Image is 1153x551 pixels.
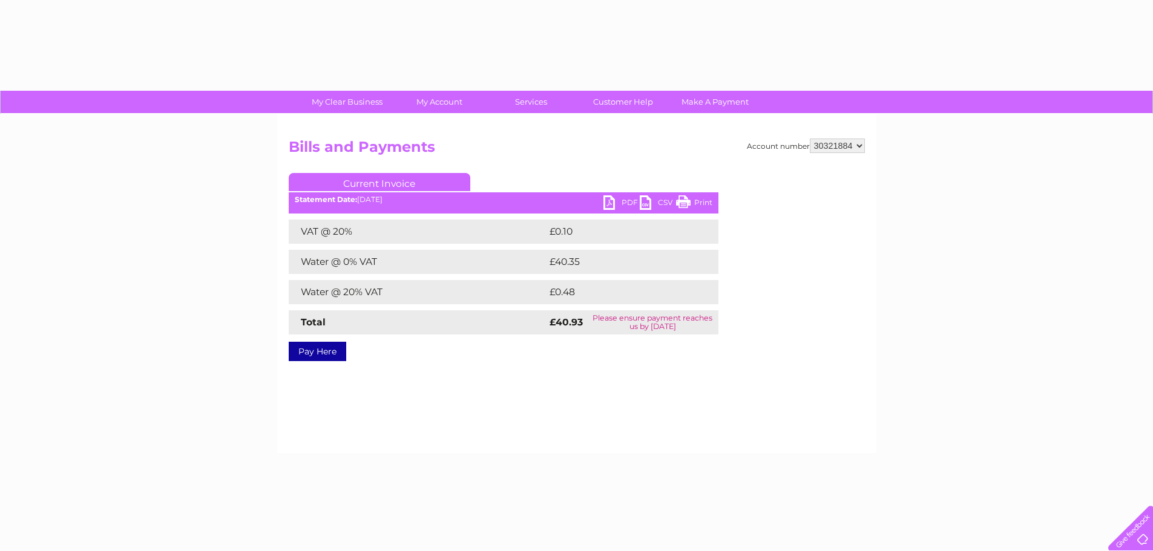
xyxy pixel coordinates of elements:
td: Water @ 0% VAT [289,250,547,274]
a: Pay Here [289,342,346,361]
a: Services [481,91,581,113]
h2: Bills and Payments [289,139,865,161]
a: My Clear Business [297,91,397,113]
td: £0.48 [547,280,691,304]
td: Please ensure payment reaches us by [DATE] [587,310,718,334]
td: £0.10 [547,220,689,244]
a: PDF [603,195,640,213]
td: VAT @ 20% [289,220,547,244]
a: Current Invoice [289,173,470,191]
td: Water @ 20% VAT [289,280,547,304]
a: Make A Payment [665,91,765,113]
a: Print [676,195,712,213]
b: Statement Date: [295,195,357,204]
a: My Account [389,91,489,113]
a: CSV [640,195,676,213]
a: Customer Help [573,91,673,113]
td: £40.35 [547,250,694,274]
div: Account number [747,139,865,153]
div: [DATE] [289,195,718,204]
strong: Total [301,316,326,328]
strong: £40.93 [550,316,583,328]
